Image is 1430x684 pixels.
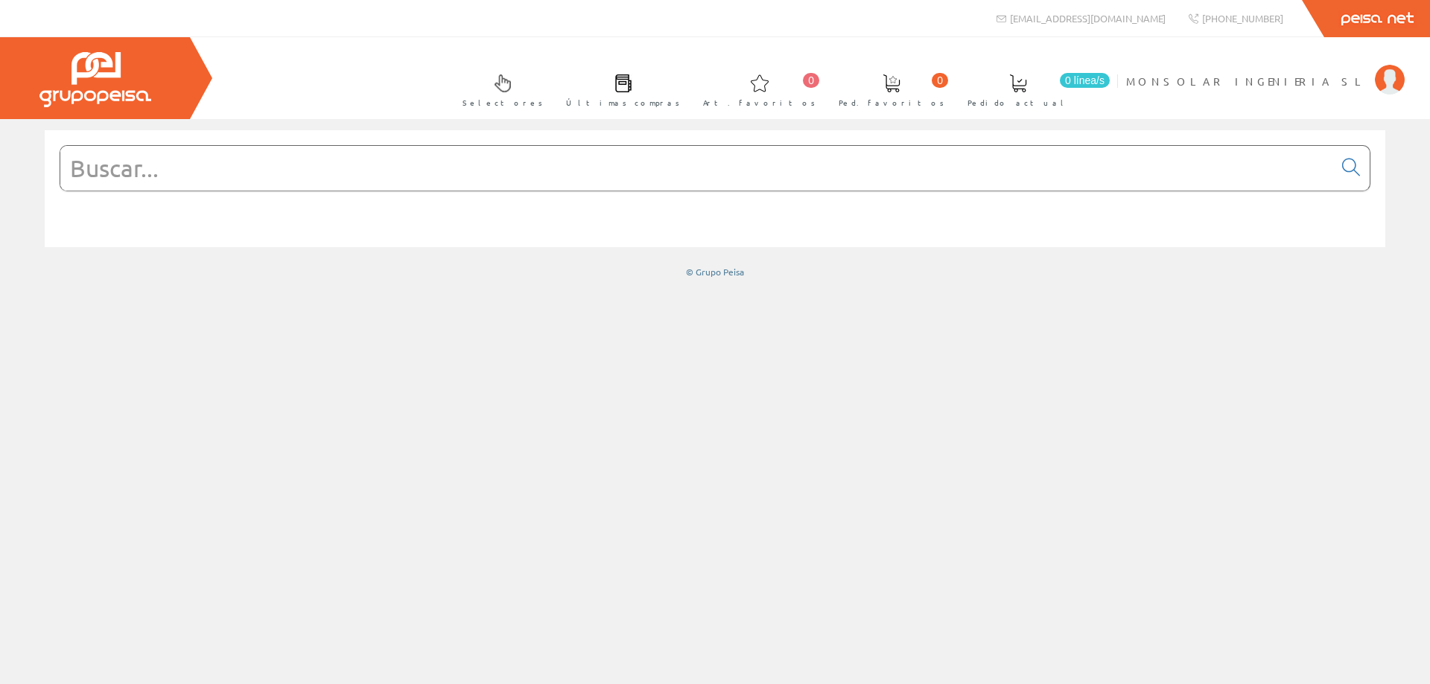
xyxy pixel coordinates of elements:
input: Buscar... [60,146,1333,191]
span: Últimas compras [566,95,680,110]
span: 0 línea/s [1060,73,1110,88]
a: Selectores [448,62,550,116]
span: 0 [803,73,819,88]
a: Últimas compras [551,62,687,116]
span: Ped. favoritos [839,95,944,110]
span: [EMAIL_ADDRESS][DOMAIN_NAME] [1010,12,1166,25]
a: MONSOLAR INGENIERIA SL [1126,62,1405,76]
span: Selectores [463,95,543,110]
img: Grupo Peisa [39,52,151,107]
span: MONSOLAR INGENIERIA SL [1126,74,1367,89]
span: Art. favoritos [703,95,816,110]
span: [PHONE_NUMBER] [1202,12,1283,25]
span: Pedido actual [967,95,1069,110]
span: 0 [932,73,948,88]
div: © Grupo Peisa [45,266,1385,278]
